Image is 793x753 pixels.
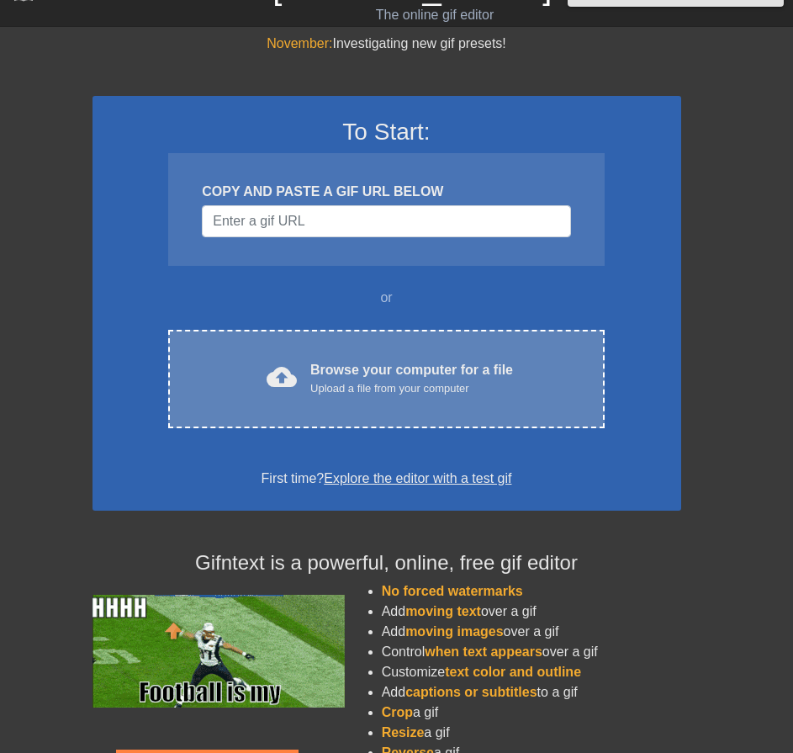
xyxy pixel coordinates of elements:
[382,662,681,682] li: Customize
[405,624,503,639] span: moving images
[310,360,513,397] div: Browse your computer for a file
[382,602,681,622] li: Add over a gif
[272,5,596,25] div: The online gif editor
[93,551,681,575] h4: Gifntext is a powerful, online, free gif editor
[382,584,523,598] span: No forced watermarks
[324,471,511,485] a: Explore the editor with a test gif
[267,36,332,50] span: November:
[93,34,681,54] div: Investigating new gif presets!
[93,595,345,708] img: football_small.gif
[405,685,537,699] span: captions or subtitles
[382,622,681,642] li: Add over a gif
[267,362,297,392] span: cloud_upload
[202,205,570,237] input: Username
[382,682,681,703] li: Add to a gif
[202,182,570,202] div: COPY AND PASTE A GIF URL BELOW
[310,380,513,397] div: Upload a file from your computer
[114,469,659,489] div: First time?
[382,705,413,719] span: Crop
[114,118,659,146] h3: To Start:
[136,288,637,308] div: or
[405,604,481,618] span: moving text
[445,665,581,679] span: text color and outline
[382,642,681,662] li: Control over a gif
[425,644,542,659] span: when text appears
[382,723,681,743] li: a gif
[382,703,681,723] li: a gif
[382,725,425,740] span: Resize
